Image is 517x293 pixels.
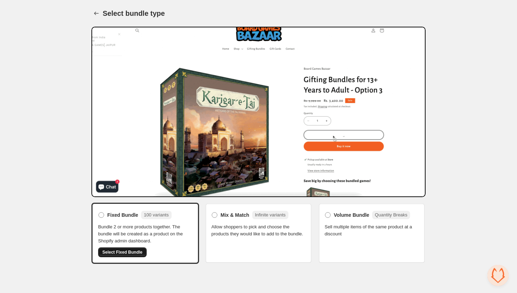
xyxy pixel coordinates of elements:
span: Quantity Breaks [375,212,408,217]
span: 100 variants [144,212,169,217]
span: Bundle 2 or more products together. The bundle will be created as a product on the Shopify admin ... [98,223,192,245]
span: Select Fixed Bundle [102,249,142,255]
span: Volume Bundle [334,211,369,219]
span: Allow shoppers to pick and choose the products they would like to add to the bundle. [211,223,306,237]
h1: Select bundle type [103,9,165,18]
img: Bundle Preview [91,27,426,197]
span: Fixed Bundle [107,211,138,219]
span: Infinite variants [255,212,286,217]
button: Back [91,8,101,18]
span: Mix & Match [221,211,249,219]
span: Sell multiple items of the same product at a discount [325,223,419,237]
button: Select Fixed Bundle [98,247,147,257]
a: Open de chat [487,265,509,286]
